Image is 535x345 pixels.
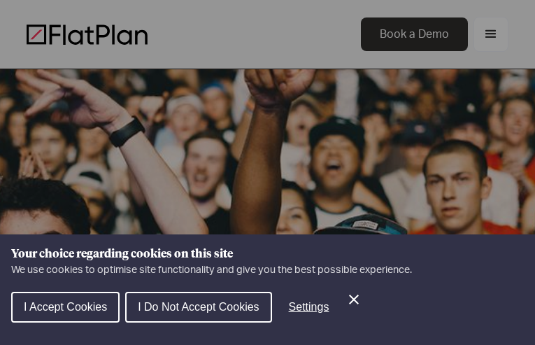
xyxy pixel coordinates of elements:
[289,301,329,313] span: Settings
[125,292,271,323] button: I Do Not Accept Cookies
[24,301,107,313] span: I Accept Cookies
[345,291,362,308] button: Close Cookie Control
[11,262,524,278] p: We use cookies to optimise site functionality and give you the best possible experience.
[11,246,524,262] h1: Your choice regarding cookies on this site
[278,293,341,321] button: Settings
[138,301,259,313] span: I Do Not Accept Cookies
[11,292,120,323] button: I Accept Cookies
